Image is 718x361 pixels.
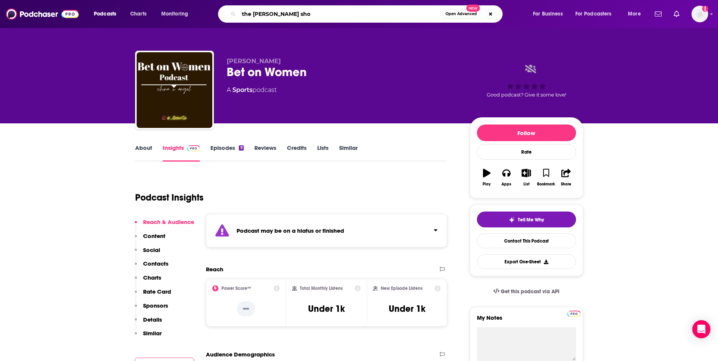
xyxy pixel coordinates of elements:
img: User Profile [692,6,708,22]
h2: Reach [206,266,223,273]
a: Episodes9 [210,144,243,162]
span: More [628,9,641,19]
h3: Under 1k [308,303,345,314]
div: Rate [477,144,576,160]
span: New [466,5,480,12]
h3: Under 1k [389,303,425,314]
button: tell me why sparkleTell Me Why [477,212,576,227]
p: Details [143,316,162,323]
a: Charts [125,8,151,20]
span: For Podcasters [575,9,612,19]
a: Show notifications dropdown [652,8,665,20]
span: Charts [130,9,146,19]
div: Play [483,182,491,187]
span: Logged in as amooers [692,6,708,22]
a: Contact This Podcast [477,233,576,248]
span: Get this podcast via API [501,288,559,295]
p: Reach & Audience [143,218,194,226]
span: Open Advanced [445,12,477,16]
button: open menu [623,8,650,20]
h1: Podcast Insights [135,192,204,203]
a: Lists [317,144,329,162]
span: Podcasts [94,9,116,19]
a: Pro website [567,310,581,317]
span: Tell Me Why [518,217,544,223]
div: 9 [239,145,243,151]
button: Social [135,246,160,260]
p: -- [237,301,255,316]
h2: Audience Demographics [206,351,275,358]
button: Contacts [135,260,168,274]
span: [PERSON_NAME] [227,58,281,65]
img: Podchaser - Follow, Share and Rate Podcasts [6,7,79,21]
a: About [135,144,152,162]
div: Good podcast? Give it some love! [470,58,583,104]
input: Search podcasts, credits, & more... [239,8,442,20]
a: InsightsPodchaser Pro [163,144,200,162]
button: Show profile menu [692,6,708,22]
a: Similar [339,144,358,162]
button: Play [477,164,497,191]
button: Content [135,232,165,246]
button: Details [135,316,162,330]
div: Search podcasts, credits, & more... [225,5,510,23]
button: Follow [477,124,576,141]
button: open menu [528,8,572,20]
a: Show notifications dropdown [671,8,682,20]
button: Apps [497,164,516,191]
p: Content [143,232,165,240]
p: Social [143,246,160,254]
h2: Total Monthly Listens [300,286,343,291]
button: Open AdvancedNew [442,9,480,19]
div: Bookmark [537,182,555,187]
button: List [516,164,536,191]
button: open menu [156,8,198,20]
button: open menu [570,8,623,20]
section: Click to expand status details [206,214,447,247]
div: A podcast [227,86,277,95]
div: List [523,182,530,187]
h2: Power Score™ [221,286,251,291]
img: Podchaser Pro [567,311,581,317]
img: Podchaser Pro [187,145,200,151]
svg: Add a profile image [702,6,708,12]
button: Charts [135,274,161,288]
p: Similar [143,330,162,337]
img: Bet on Women [137,52,212,128]
button: Bookmark [536,164,556,191]
p: Charts [143,274,161,281]
button: Reach & Audience [135,218,194,232]
button: Rate Card [135,288,171,302]
div: Apps [502,182,511,187]
button: Similar [135,330,162,344]
label: My Notes [477,314,576,327]
button: Sponsors [135,302,168,316]
span: Good podcast? Give it some love! [487,92,566,98]
button: Export One-Sheet [477,254,576,269]
div: Open Intercom Messenger [692,320,710,338]
a: Sports [232,86,252,93]
img: tell me why sparkle [509,217,515,223]
strong: Podcast may be on a hiatus or finished [237,227,344,234]
p: Sponsors [143,302,168,309]
a: Get this podcast via API [487,282,566,301]
span: Monitoring [161,9,188,19]
a: Reviews [254,144,276,162]
p: Contacts [143,260,168,267]
button: open menu [89,8,126,20]
span: For Business [533,9,563,19]
button: Share [556,164,576,191]
h2: New Episode Listens [381,286,422,291]
a: Credits [287,144,307,162]
div: Share [561,182,571,187]
p: Rate Card [143,288,171,295]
